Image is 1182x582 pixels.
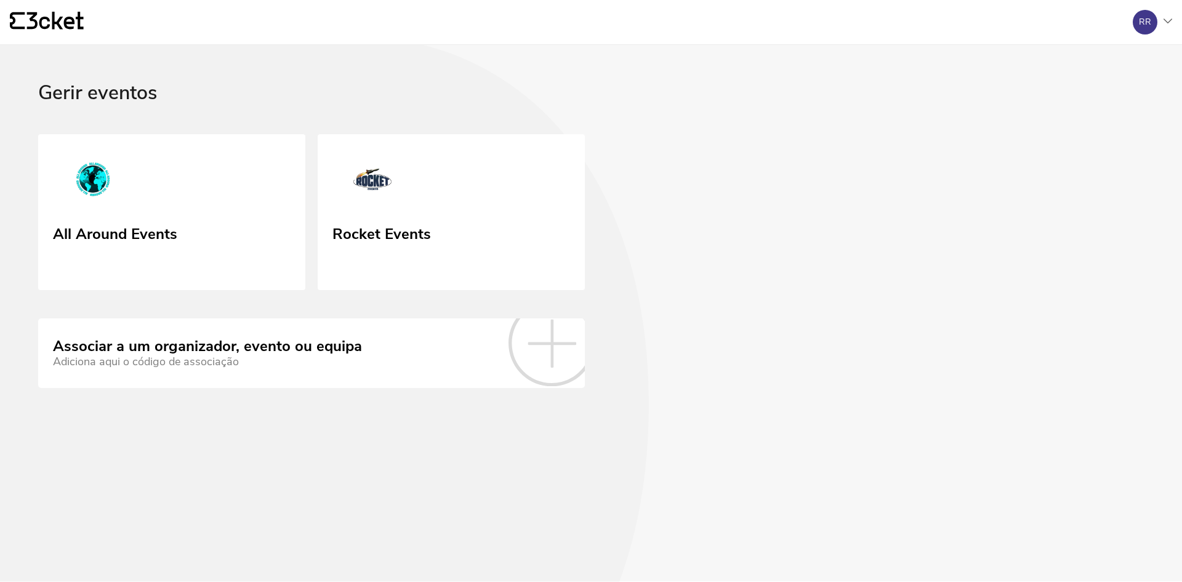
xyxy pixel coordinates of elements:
div: RR [1139,17,1151,27]
div: Rocket Events [332,221,431,243]
div: Gerir eventos [38,82,1144,134]
a: All Around Events All Around Events [38,134,305,291]
img: Rocket Events [332,154,412,209]
img: All Around Events [53,154,133,209]
div: Adiciona aqui o código de associação [53,355,362,368]
a: {' '} [10,12,84,33]
div: Associar a um organizador, evento ou equipa [53,338,362,355]
div: All Around Events [53,221,177,243]
a: Rocket Events Rocket Events [318,134,585,291]
a: Associar a um organizador, evento ou equipa Adiciona aqui o código de associação [38,318,585,387]
g: {' '} [10,12,25,30]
